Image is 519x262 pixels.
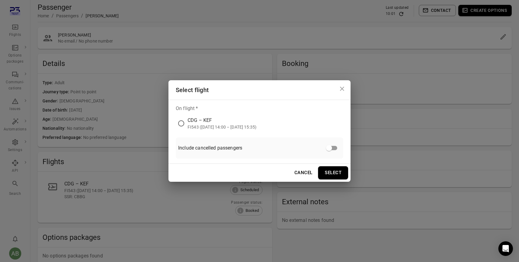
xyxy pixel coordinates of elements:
[291,166,316,179] button: Cancel
[498,241,513,256] div: Open Intercom Messenger
[188,117,256,124] div: CDG – KEF
[188,124,256,130] div: FI543 ([DATE] 14:00 – [DATE] 15:35)
[318,166,348,179] button: Select
[176,137,343,159] div: Include cancelled passengers
[168,80,351,100] h2: Select flight
[176,105,198,112] legend: On flight
[336,83,348,95] button: Close dialog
